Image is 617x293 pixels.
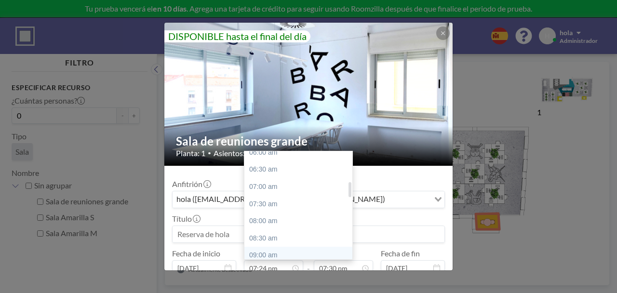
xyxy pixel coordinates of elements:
span: • [208,149,211,157]
span: - [307,252,310,273]
div: 07:00 am [244,178,352,196]
input: Reserva de hola [173,226,444,242]
span: hola ([EMAIL_ADDRESS][PERSON_NAME][DOMAIN_NAME]) [174,193,387,206]
label: Fecha de inicio [172,249,220,258]
div: 06:30 am [244,161,352,178]
span: Asientos: 1 [214,148,251,158]
div: Search for option [173,191,444,208]
div: 08:30 am [244,230,352,247]
div: 07:30 am [244,196,352,213]
span: Planta: 1 [176,148,205,158]
label: Fecha de fin [381,249,420,258]
label: Título [172,214,200,224]
input: Search for option [388,193,429,206]
div: 08:00 am [244,213,352,230]
div: 06:00 am [244,144,352,161]
div: 09:00 am [244,247,352,264]
h2: Sala de reuniones grande [176,134,442,148]
label: Anfitrión [172,179,210,189]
